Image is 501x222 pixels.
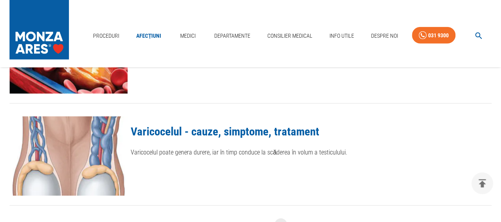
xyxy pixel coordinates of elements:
[264,28,316,44] a: Consilier Medical
[368,28,401,44] a: Despre Noi
[175,28,200,44] a: Medici
[211,28,253,44] a: Departamente
[90,28,122,44] a: Proceduri
[326,28,357,44] a: Info Utile
[412,27,455,44] a: 031 9300
[131,125,319,138] a: Varicocelul - cauze, simptome, tratament
[131,148,491,157] p: Varicocelul poate genera durere, iar în timp conduce la scăderea în volum a testiculului.
[10,116,128,196] img: Varicocelul - cauze, simptome, tratament
[428,31,449,41] div: 031 9300
[471,172,493,194] button: delete
[133,28,165,44] a: Afecțiuni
